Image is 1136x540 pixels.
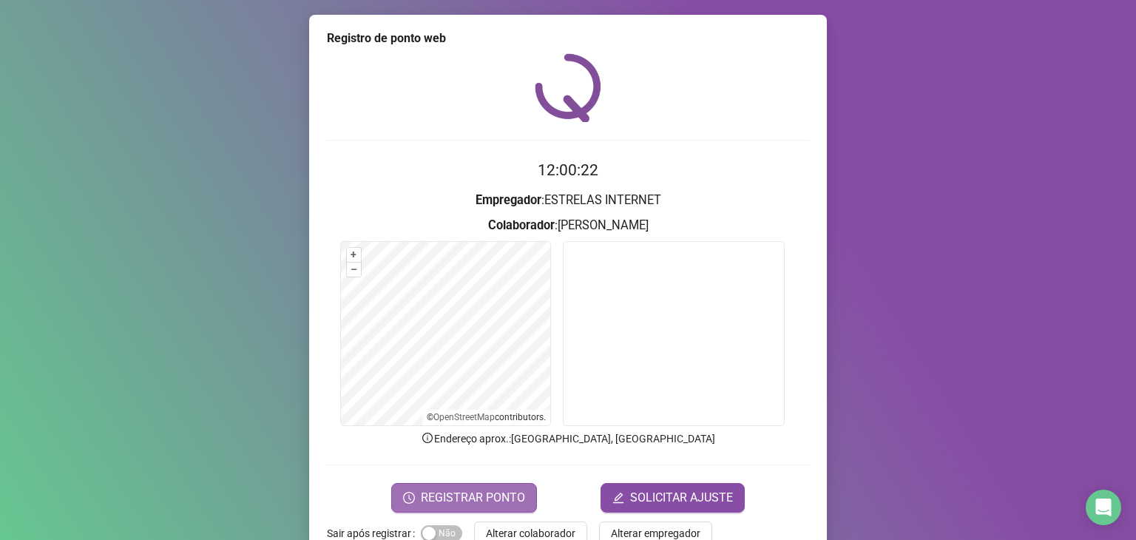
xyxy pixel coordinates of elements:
div: Registro de ponto web [327,30,809,47]
button: – [347,263,361,277]
div: Open Intercom Messenger [1086,490,1121,525]
span: SOLICITAR AJUSTE [630,489,733,507]
a: OpenStreetMap [433,412,495,422]
span: info-circle [421,431,434,445]
button: REGISTRAR PONTO [391,483,537,513]
img: QRPoint [535,53,601,122]
span: edit [612,492,624,504]
strong: Empregador [476,193,541,207]
span: REGISTRAR PONTO [421,489,525,507]
button: editSOLICITAR AJUSTE [601,483,745,513]
h3: : ESTRELAS INTERNET [327,191,809,210]
time: 12:00:22 [538,161,598,179]
li: © contributors. [427,412,546,422]
button: + [347,248,361,262]
span: clock-circle [403,492,415,504]
p: Endereço aprox. : [GEOGRAPHIC_DATA], [GEOGRAPHIC_DATA] [327,431,809,447]
strong: Colaborador [488,218,555,232]
h3: : [PERSON_NAME] [327,216,809,235]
